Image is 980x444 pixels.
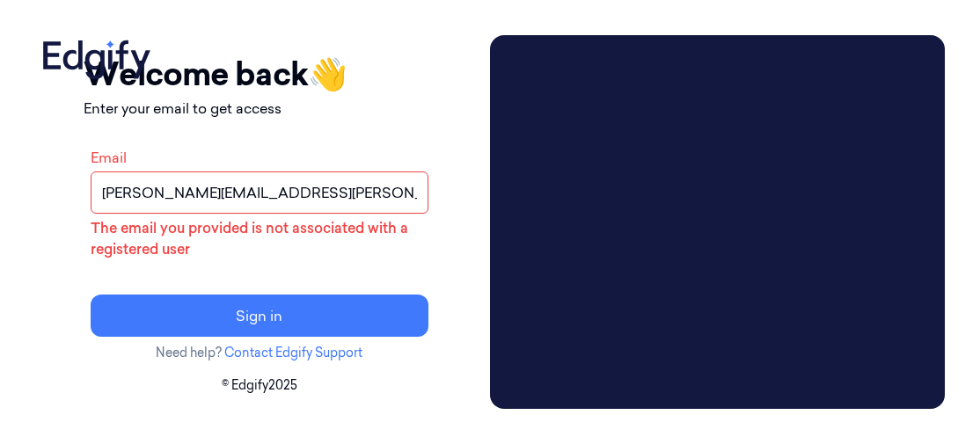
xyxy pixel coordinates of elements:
label: Email [91,149,127,166]
p: © Edgify 2025 [35,376,483,395]
p: Enter your email to get access [84,98,435,119]
p: The email you provided is not associated with a registered user [91,217,428,259]
p: Need help? [84,344,435,362]
a: Contact Edgify Support [224,345,362,360]
button: Sign in [91,295,428,337]
input: name@example.com [91,171,428,214]
h1: Welcome back 👋 [84,50,435,98]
